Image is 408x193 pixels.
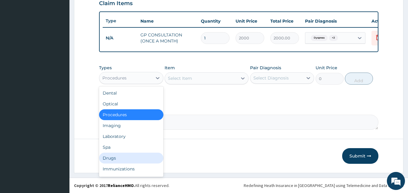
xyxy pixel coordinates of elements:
[99,65,112,70] label: Types
[99,3,114,17] div: Minimize live chat window
[99,109,163,120] div: Procedures
[11,30,24,45] img: d_794563401_company_1708531726252_794563401
[311,35,328,41] span: Dyspnea
[253,75,289,81] div: Select Diagnosis
[137,15,198,27] th: Name
[342,148,378,164] button: Submit
[99,98,163,109] div: Optical
[244,182,403,188] div: Redefining Heath Insurance in [GEOGRAPHIC_DATA] using Telemedicine and Data Science!
[233,15,267,27] th: Unit Price
[99,131,163,142] div: Laboratory
[345,73,373,85] button: Add
[99,0,133,7] h3: Claim Items
[99,153,163,163] div: Drugs
[69,178,408,193] footer: All rights reserved.
[329,35,338,41] span: + 2
[3,129,115,150] textarea: Type your message and hit 'Enter'
[165,65,175,71] label: Item
[168,75,192,81] div: Select Item
[267,15,302,27] th: Total Price
[102,75,127,81] div: Procedures
[74,183,135,188] strong: Copyright © 2017 .
[302,15,368,27] th: Pair Diagnosis
[198,15,233,27] th: Quantity
[31,34,101,42] div: Chat with us now
[137,29,198,47] td: GP CONSULTATION (ONCE A MONTH)
[108,183,134,188] a: RelianceHMO
[99,120,163,131] div: Imaging
[99,142,163,153] div: Spa
[368,15,399,27] th: Actions
[99,88,163,98] div: Dental
[250,65,281,71] label: Pair Diagnosis
[103,15,137,26] th: Type
[103,33,137,44] td: N/A
[99,174,163,185] div: Others
[99,106,379,111] label: Comment
[99,163,163,174] div: Immunizations
[316,65,337,71] label: Unit Price
[35,58,83,119] span: We're online!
